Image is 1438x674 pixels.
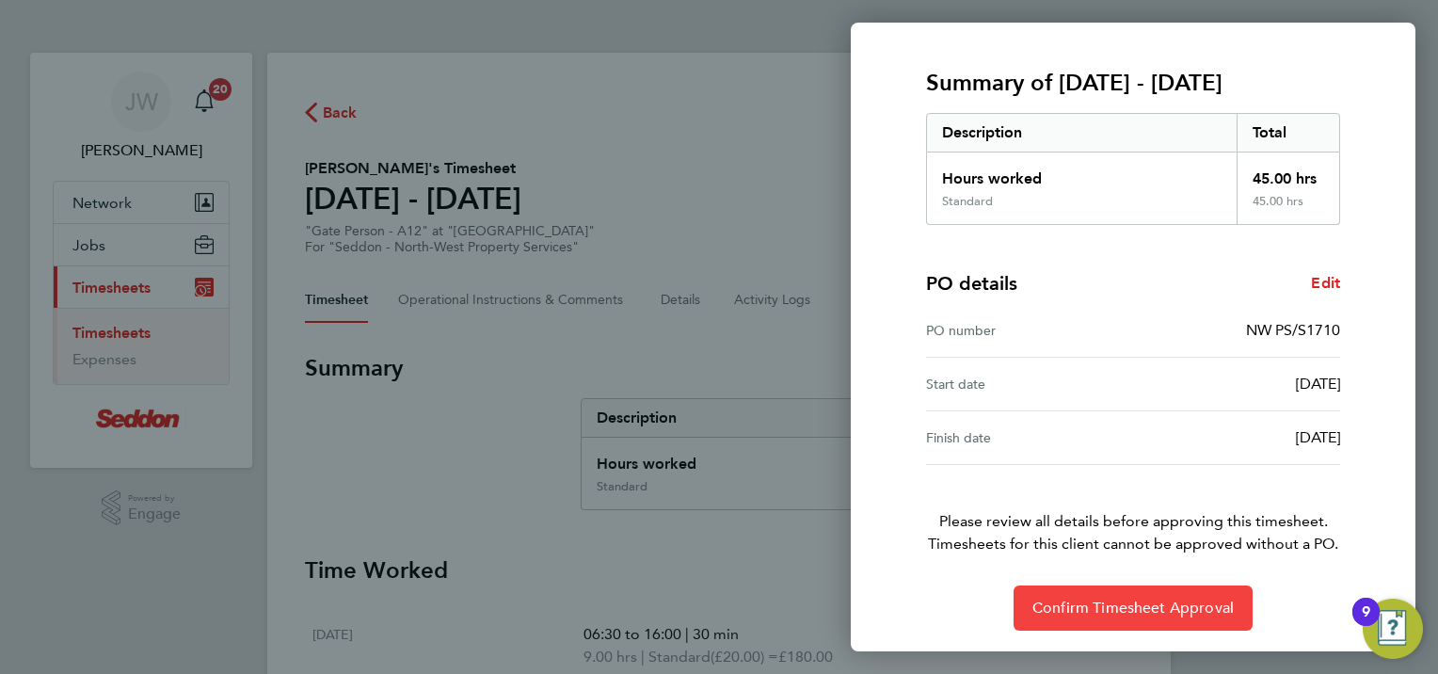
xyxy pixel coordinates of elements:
[927,114,1237,152] div: Description
[926,270,1017,297] h4: PO details
[1362,612,1370,636] div: 9
[927,152,1237,194] div: Hours worked
[1133,373,1340,395] div: [DATE]
[926,373,1133,395] div: Start date
[926,426,1133,449] div: Finish date
[1032,599,1234,618] span: Confirm Timesheet Approval
[903,533,1363,555] span: Timesheets for this client cannot be approved without a PO.
[1237,114,1340,152] div: Total
[926,68,1340,98] h3: Summary of [DATE] - [DATE]
[1237,194,1340,224] div: 45.00 hrs
[903,465,1363,555] p: Please review all details before approving this timesheet.
[926,113,1340,225] div: Summary of 18 - 24 Aug 2025
[1133,426,1340,449] div: [DATE]
[1311,272,1340,295] a: Edit
[926,319,1133,342] div: PO number
[1311,274,1340,292] span: Edit
[1363,599,1423,659] button: Open Resource Center, 9 new notifications
[1237,152,1340,194] div: 45.00 hrs
[942,194,993,209] div: Standard
[1014,586,1253,631] button: Confirm Timesheet Approval
[1246,321,1340,339] span: NW PS/S1710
